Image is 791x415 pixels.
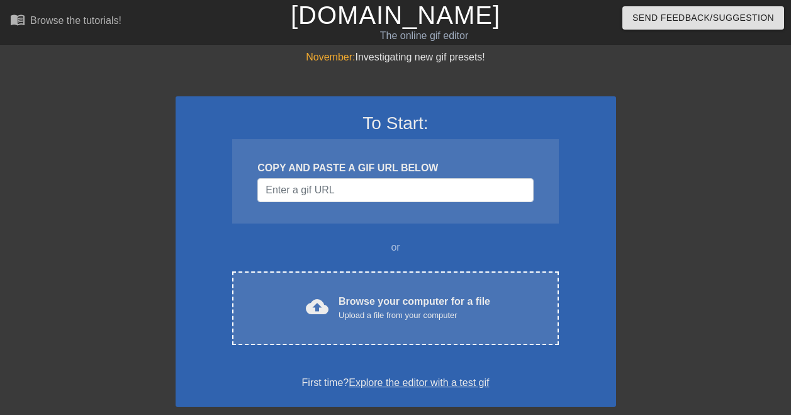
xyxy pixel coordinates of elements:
[339,294,490,322] div: Browse your computer for a file
[349,377,489,388] a: Explore the editor with a test gif
[10,12,25,27] span: menu_book
[306,52,355,62] span: November:
[257,161,533,176] div: COPY AND PASTE A GIF URL BELOW
[30,15,121,26] div: Browse the tutorials!
[192,113,600,134] h3: To Start:
[291,1,500,29] a: [DOMAIN_NAME]
[176,50,616,65] div: Investigating new gif presets!
[622,6,784,30] button: Send Feedback/Suggestion
[257,178,533,202] input: Username
[208,240,583,255] div: or
[10,12,121,31] a: Browse the tutorials!
[192,375,600,390] div: First time?
[339,309,490,322] div: Upload a file from your computer
[270,28,578,43] div: The online gif editor
[306,295,328,318] span: cloud_upload
[632,10,774,26] span: Send Feedback/Suggestion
